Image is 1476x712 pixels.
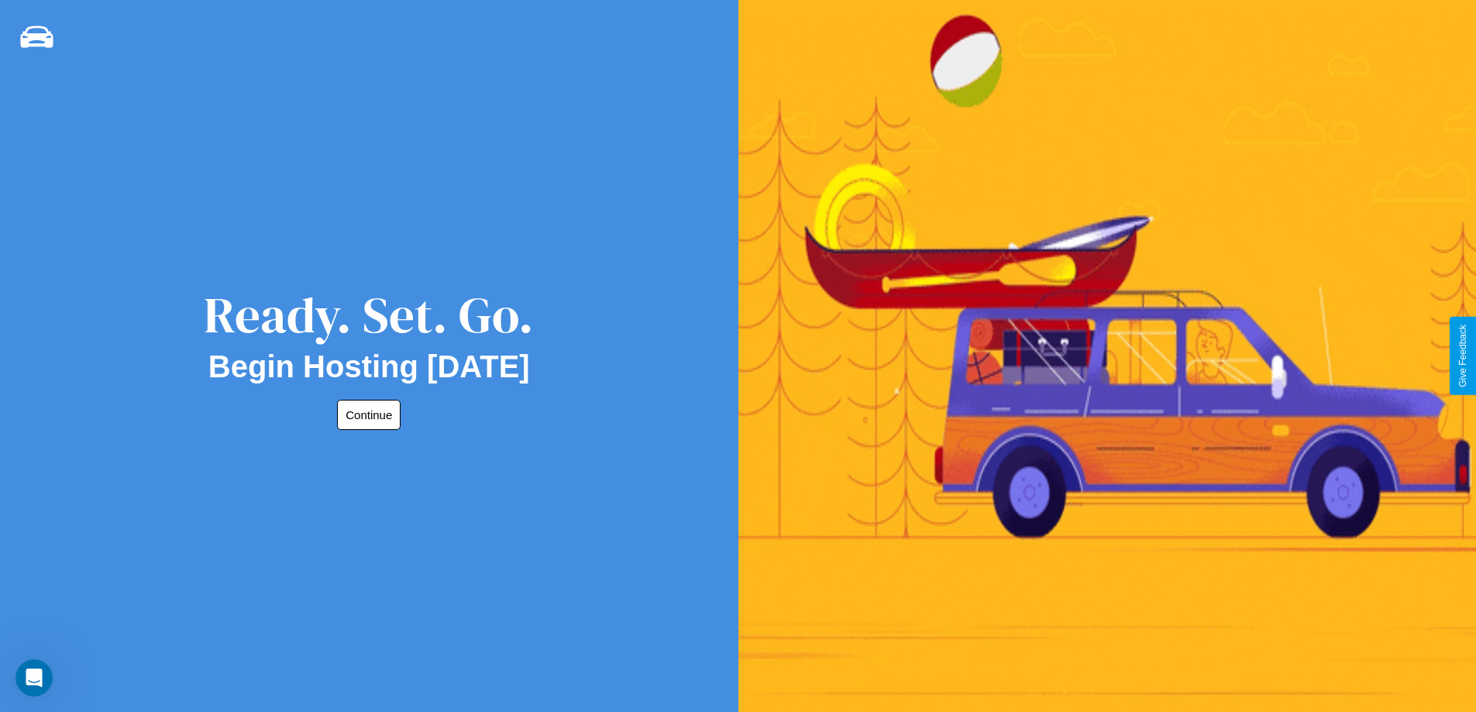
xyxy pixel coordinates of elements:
div: Ready. Set. Go. [204,280,534,349]
button: Continue [337,400,401,430]
iframe: Intercom live chat [15,659,53,697]
div: Give Feedback [1457,325,1468,387]
h2: Begin Hosting [DATE] [208,349,530,384]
